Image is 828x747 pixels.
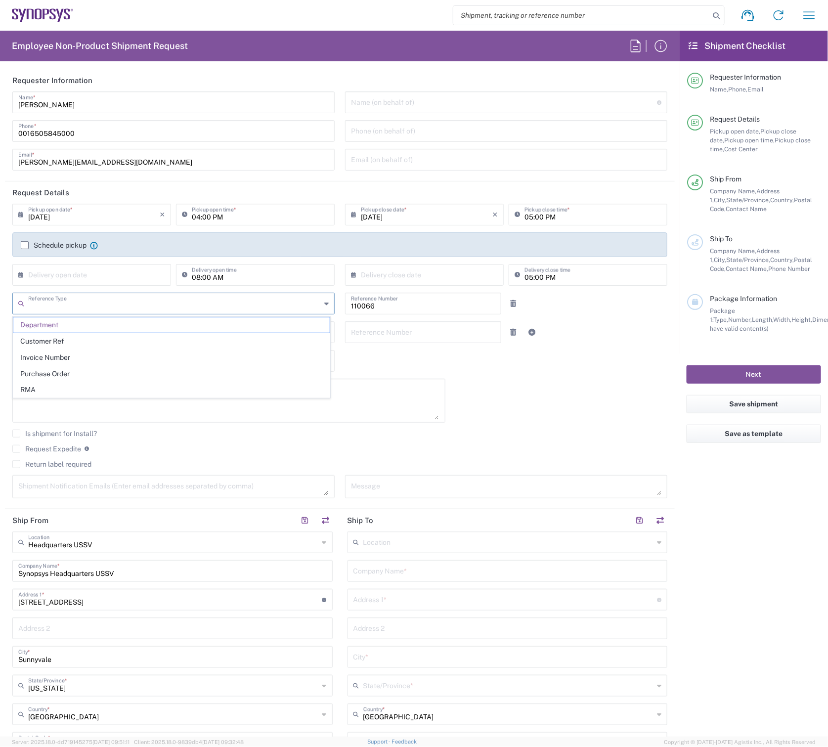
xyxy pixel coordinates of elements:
span: Ship From [710,175,741,183]
a: Add Reference [525,325,539,339]
span: Width, [773,316,791,323]
input: Shipment, tracking or reference number [453,6,709,25]
span: State/Province, [726,256,770,264]
span: Pickup open time, [724,136,775,144]
span: RMA [13,382,330,397]
label: Return label required [12,460,91,468]
span: Number, [728,316,752,323]
span: Request Details [710,115,760,123]
h2: Ship To [348,516,374,526]
span: Server: 2025.18.0-dd719145275 [12,739,130,745]
span: Department [13,317,330,333]
span: Company Name, [710,247,756,255]
span: City, [714,256,726,264]
a: Remove Reference [506,325,520,339]
button: Save shipment [687,395,821,413]
span: Email [747,86,764,93]
h2: Shipment Checklist [689,40,786,52]
span: Contact Name, [726,265,768,272]
span: Height, [791,316,812,323]
span: Pickup open date, [710,128,760,135]
h2: Request Details [12,188,69,198]
label: Is shipment for Install? [12,430,97,438]
span: Phone, [728,86,747,93]
a: Support [367,739,392,745]
a: Feedback [392,739,417,745]
h2: Employee Non-Product Shipment Request [12,40,188,52]
span: [DATE] 09:32:48 [202,739,244,745]
span: Length, [752,316,773,323]
i: × [160,207,165,222]
span: State/Province, [726,196,770,204]
span: Customer Ref [13,334,330,349]
span: Copyright © [DATE]-[DATE] Agistix Inc., All Rights Reserved [664,738,816,747]
span: Contact Name [726,205,767,213]
span: Company Name, [710,187,756,195]
span: Client: 2025.18.0-9839db4 [134,739,244,745]
button: Next [687,365,821,384]
span: Cost Center [724,145,758,153]
span: Requester Information [710,73,781,81]
button: Save as template [687,425,821,443]
label: Schedule pickup [21,241,87,249]
span: City, [714,196,726,204]
span: Country, [770,256,794,264]
label: Request Expedite [12,445,81,453]
span: Package Information [710,295,777,303]
span: Phone Number [768,265,810,272]
span: Ship To [710,235,733,243]
span: Invoice Number [13,350,330,365]
span: Purchase Order [13,366,330,382]
i: × [492,207,498,222]
h2: Ship From [12,516,48,526]
h2: Requester Information [12,76,92,86]
span: Package 1: [710,307,735,323]
span: Name, [710,86,728,93]
span: [DATE] 09:51:11 [92,739,130,745]
a: Remove Reference [506,297,520,310]
span: Type, [713,316,728,323]
span: Country, [770,196,794,204]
